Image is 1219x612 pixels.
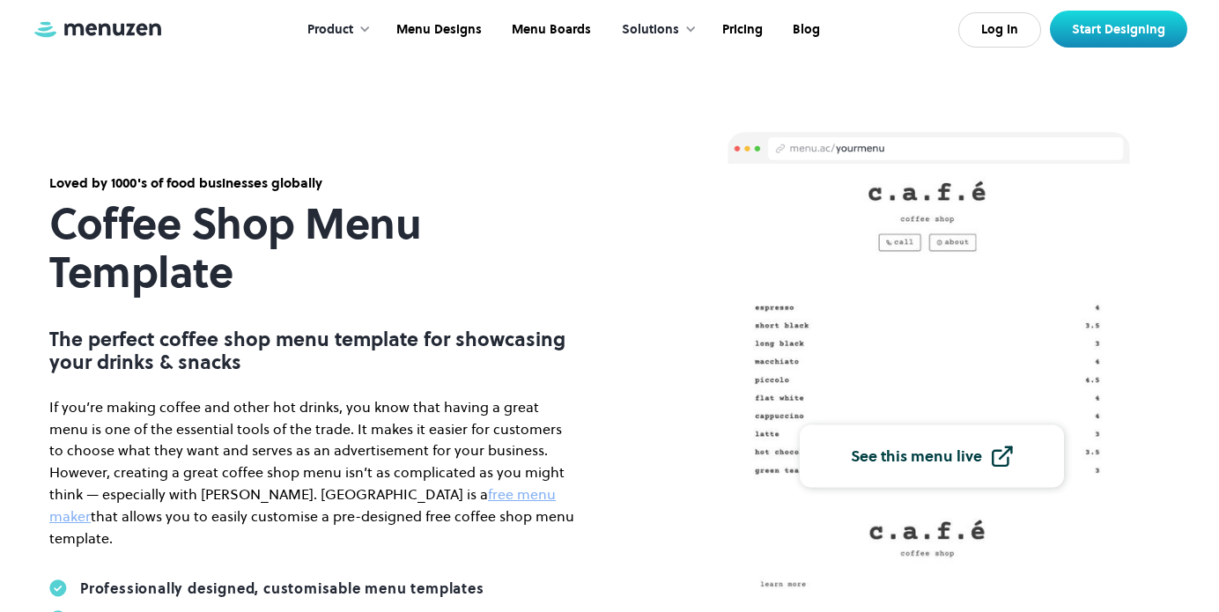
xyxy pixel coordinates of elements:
a: Pricing [706,3,776,57]
div: See this menu live [851,448,982,464]
p: The perfect coffee shop menu template for showcasing your drinks & snacks [49,328,578,374]
p: If you’re making coffee and other hot drinks, you know that having a great menu is one of the ess... [49,396,578,549]
div: Solutions [622,20,679,40]
a: Menu Boards [495,3,604,57]
a: See this menu live [800,425,1064,488]
a: Start Designing [1050,11,1187,48]
a: Menu Designs [380,3,495,57]
div: Professionally designed, customisable menu templates [80,579,484,597]
div: Product [290,3,380,57]
div: Loved by 1000's of food businesses globally [49,173,578,193]
div: Product [307,20,353,40]
a: Log In [958,12,1041,48]
h1: Coffee Shop Menu Template [49,200,578,297]
a: free menu maker [49,484,556,526]
a: Blog [776,3,833,57]
div: Solutions [604,3,706,57]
